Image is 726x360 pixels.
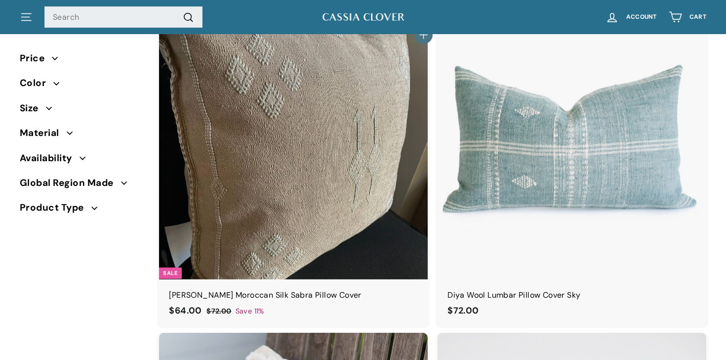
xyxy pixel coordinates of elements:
span: Material [20,126,67,140]
span: Cart [689,14,706,20]
button: Global Region Made [20,173,143,198]
div: [PERSON_NAME] Moroccan Silk Sabra Pillow Cover [169,289,418,302]
span: Save 11% [236,306,264,317]
button: Availability [20,148,143,173]
button: Price [20,48,143,73]
span: $72.00 [206,307,231,315]
span: Size [20,101,46,116]
span: $64.00 [169,305,202,316]
a: Account [600,2,663,32]
input: Search [44,6,202,28]
a: Diya Wool Lumbar Pillow Cover Sky [438,10,706,328]
span: Price [20,51,52,66]
a: Cart [663,2,712,32]
button: Size [20,98,143,123]
div: Sale [159,268,181,279]
button: Product Type [20,198,143,223]
button: Color [20,73,143,98]
span: Product Type [20,200,91,215]
button: Material [20,123,143,148]
span: Color [20,76,53,90]
a: Sale [PERSON_NAME] Moroccan Silk Sabra Pillow Cover Save 11% [159,10,428,328]
span: Account [626,14,657,20]
div: Diya Wool Lumbar Pillow Cover Sky [447,289,696,302]
span: $72.00 [447,305,479,316]
span: Availability [20,151,80,166]
span: Global Region Made [20,176,121,190]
